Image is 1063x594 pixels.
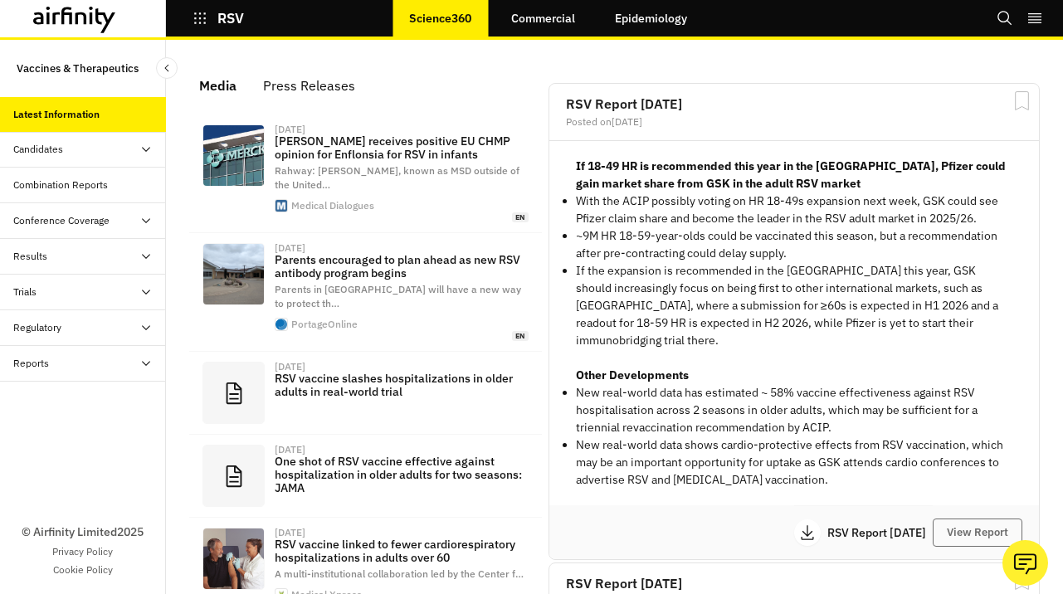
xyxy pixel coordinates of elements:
a: [DATE]One shot of RSV vaccine effective against hospitalization in older adults for two seasons: ... [189,435,542,518]
span: Parents in [GEOGRAPHIC_DATA] will have a new way to protect th … [275,283,521,309]
div: Combination Reports [13,178,108,192]
span: en [512,212,529,223]
div: [DATE] [275,445,305,455]
p: With the ACIP possibly voting on HR 18-49s expansion next week, GSK could see Pfizer claim share ... [576,192,1012,227]
div: [DATE] [275,243,305,253]
div: [DATE] [275,362,305,372]
p: RSV vaccine linked to fewer cardiorespiratory hospitalizations in adults over 60 [275,538,529,564]
img: older-adult-vaccine.jpg [203,528,264,589]
img: android-icon-192x192-2fbf04a18d920f8b495040c5e324505d5d6a8967f862f94a37b236145370ccb2.png [276,319,287,330]
div: Media [199,73,236,98]
p: ~9M HR 18-59-year-olds could be vaccinated this season, but a recommendation after pre-contractin... [576,227,1012,262]
p: RSV vaccine slashes hospitalizations in older adults in real-world trial [275,372,529,398]
li: New real-world data has estimated ~ 58% vaccine effectiveness against RSV hospitalisation across ... [576,384,1012,436]
a: [DATE]Parents encouraged to plan ahead as new RSV antibody program beginsParents in [GEOGRAPHIC_D... [189,233,542,352]
button: Ask our analysts [1002,540,1048,586]
div: Conference Coverage [13,213,110,228]
img: 231498-merck-50.jpg [203,125,264,186]
h2: RSV Report [DATE] [566,97,1022,110]
p: © Airfinity Limited 2025 [22,523,144,541]
span: A multi-institutional collaboration led by the Center f … [275,567,524,580]
button: Search [997,4,1013,32]
strong: If 18-49 HR is recommended this year in the [GEOGRAPHIC_DATA], Pfizer could gain market share fro... [576,158,1006,191]
button: RSV [193,4,244,32]
div: Reports [13,356,49,371]
div: [DATE] [275,124,305,134]
li: New real-world data shows cardio-protective effects from RSV vaccination, which may be an importa... [576,436,1012,489]
p: If the expansion is recommended in the [GEOGRAPHIC_DATA] this year, GSK should increasingly focus... [576,262,1012,349]
a: [DATE]RSV vaccine slashes hospitalizations in older adults in real-world trial [189,352,542,435]
p: [PERSON_NAME] receives positive EU CHMP opinion for Enflonsia for RSV in infants [275,134,529,161]
div: Latest Information [13,107,100,122]
p: Parents encouraged to plan ahead as new RSV antibody program begins [275,253,529,280]
span: Rahway: [PERSON_NAME], known as MSD outside of the United … [275,164,519,191]
p: RSV Report [DATE] [827,527,933,538]
img: favicon.ico [276,200,287,212]
p: One shot of RSV vaccine effective against hospitalization in older adults for two seasons: JAMA [275,455,529,494]
div: Regulatory [13,320,61,335]
img: PXL_20250918_191448142.jpg [203,244,264,304]
div: Press Releases [263,73,355,98]
p: RSV [217,11,244,26]
div: Candidates [13,142,63,157]
span: en [512,331,529,342]
div: Posted on [DATE] [566,117,1022,127]
p: Science360 [409,12,471,25]
a: [DATE][PERSON_NAME] receives positive EU CHMP opinion for Enflonsia for RSV in infantsRahway: [PE... [189,114,542,233]
div: Results [13,249,47,264]
p: Vaccines & Therapeutics [17,53,139,84]
div: [DATE] [275,528,305,538]
button: View Report [933,519,1022,547]
svg: Bookmark Report [1012,90,1032,111]
a: Cookie Policy [53,562,113,577]
strong: Other Developments [576,368,689,382]
h2: RSV Report [DATE] [566,577,1022,590]
div: Medical Dialogues [291,201,374,211]
div: Trials [13,285,37,299]
button: Close Sidebar [156,57,178,79]
div: PortageOnline [291,319,358,329]
a: Privacy Policy [52,544,113,559]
